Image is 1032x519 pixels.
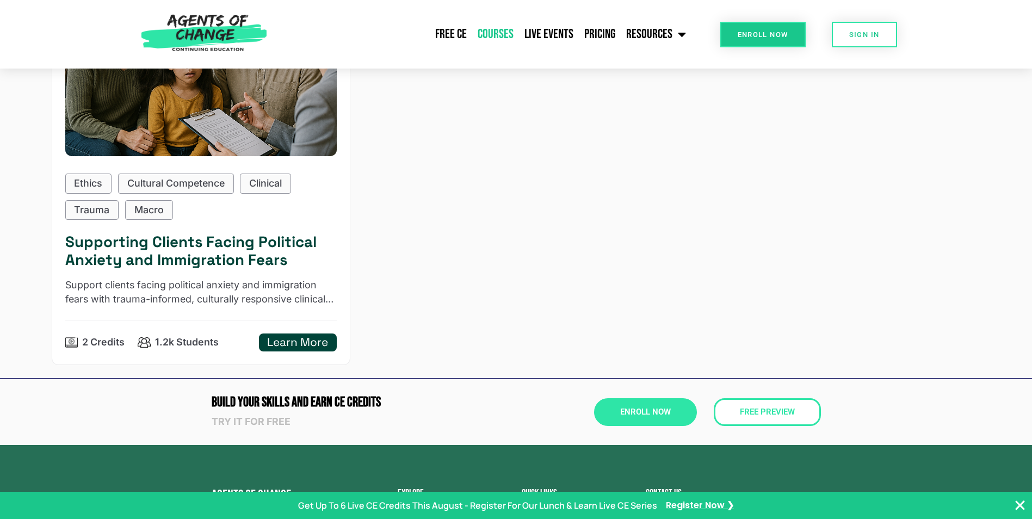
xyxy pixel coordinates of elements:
a: Enroll Now [594,398,697,426]
span: SIGN IN [849,31,880,38]
a: Register Now ❯ [666,499,734,512]
a: Resources [621,21,691,48]
p: Ethics [74,176,102,191]
nav: Menu [273,21,691,48]
span: Enroll Now [738,31,788,38]
h2: Contact us [646,489,821,498]
span: Free Preview [740,408,795,416]
a: Live Events [519,21,579,48]
h2: Quick Links [522,489,635,498]
p: 2 Credits [82,335,125,350]
p: Get Up To 6 Live CE Credits This August - Register For Our Lunch & Learn Live CE Series [298,499,657,512]
strong: Try it for free [212,416,291,427]
a: Courses [472,21,519,48]
p: Macro [134,203,164,218]
h5: Learn More [267,336,328,349]
h5: Supporting Clients Facing Political Anxiety and Immigration Fears [65,233,337,269]
span: Enroll Now [620,408,671,416]
p: Trauma [74,203,109,218]
a: Pricing [579,21,621,48]
a: Free Preview [714,398,821,426]
h2: Explore [398,489,511,498]
a: SIGN IN [832,22,897,47]
p: 1.2k Students [155,335,219,350]
p: Clinical [249,176,282,191]
button: Close Banner [1014,499,1027,512]
p: Cultural Competence [127,176,225,191]
p: Support clients facing political anxiety and immigration fears with trauma-informed, culturally r... [65,278,337,307]
h2: Build Your Skills and Earn CE CREDITS [212,396,511,409]
a: Enroll Now [720,22,806,47]
a: Free CE [430,21,472,48]
h4: Agents of Change [212,489,343,502]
